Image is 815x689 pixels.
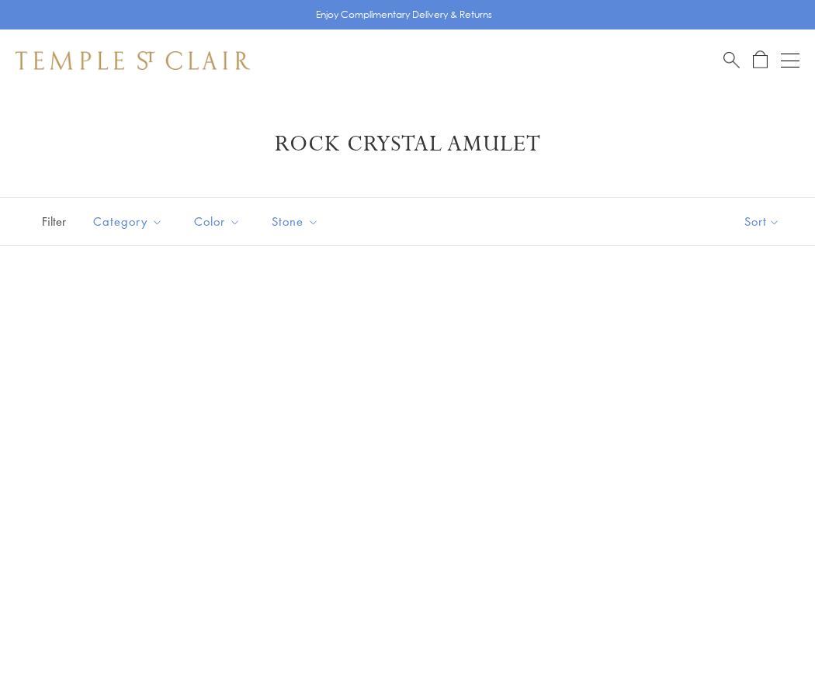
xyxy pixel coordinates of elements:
[182,204,252,239] button: Color
[753,50,768,70] a: Open Shopping Bag
[81,204,175,239] button: Category
[186,212,252,231] span: Color
[264,212,331,231] span: Stone
[723,50,740,70] a: Search
[260,204,331,239] button: Stone
[39,130,776,158] h1: Rock Crystal Amulet
[781,51,799,70] button: Open navigation
[709,198,815,245] button: Show sort by
[16,51,250,70] img: Temple St. Clair
[316,7,492,23] p: Enjoy Complimentary Delivery & Returns
[85,212,175,231] span: Category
